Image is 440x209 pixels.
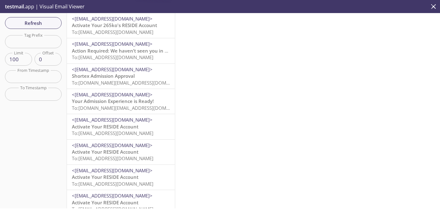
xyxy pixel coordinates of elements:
span: To: [EMAIL_ADDRESS][DOMAIN_NAME] [72,155,153,161]
span: Activate Your RESIDE Account [72,199,138,206]
span: Activate Your RESIDE Account [72,149,138,155]
div: <[EMAIL_ADDRESS][DOMAIN_NAME]>Your Admission Experience is Ready!To:[DOMAIN_NAME][EMAIL_ADDRESS][... [67,89,175,114]
span: To: [DOMAIN_NAME][EMAIL_ADDRESS][DOMAIN_NAME] [72,105,190,111]
span: <[EMAIL_ADDRESS][DOMAIN_NAME]> [72,167,152,174]
div: <[EMAIL_ADDRESS][DOMAIN_NAME]>Action Required: We haven’t seen you in your Reside account lately!... [67,38,175,63]
span: Activate Your RESIDE Account [72,123,138,130]
div: <[EMAIL_ADDRESS][DOMAIN_NAME]>Activate Your RESIDE AccountTo:[EMAIL_ADDRESS][DOMAIN_NAME] [67,114,175,139]
span: Activate Your RESIDE Account [72,174,138,180]
span: Activate Your 265ko's RESIDE Account [72,22,157,28]
span: <[EMAIL_ADDRESS][DOMAIN_NAME]> [72,16,152,22]
div: <[EMAIL_ADDRESS][DOMAIN_NAME]>Activate Your RESIDE AccountTo:[EMAIL_ADDRESS][DOMAIN_NAME] [67,165,175,190]
span: <[EMAIL_ADDRESS][DOMAIN_NAME]> [72,66,152,72]
div: <[EMAIL_ADDRESS][DOMAIN_NAME]>Activate Your RESIDE AccountTo:[EMAIL_ADDRESS][DOMAIN_NAME] [67,140,175,165]
span: To: [EMAIL_ADDRESS][DOMAIN_NAME] [72,181,153,187]
span: <[EMAIL_ADDRESS][DOMAIN_NAME]> [72,117,152,123]
button: Refresh [5,17,62,29]
span: To: [EMAIL_ADDRESS][DOMAIN_NAME] [72,54,153,60]
div: <[EMAIL_ADDRESS][DOMAIN_NAME]>Activate Your 265ko's RESIDE AccountTo:[EMAIL_ADDRESS][DOMAIN_NAME] [67,13,175,38]
span: <[EMAIL_ADDRESS][DOMAIN_NAME]> [72,142,152,148]
span: Shortex Admission Approval [72,73,135,79]
span: To: [DOMAIN_NAME][EMAIL_ADDRESS][DOMAIN_NAME] [72,80,190,86]
span: Action Required: We haven’t seen you in your Reside account lately! [72,48,225,54]
span: Your Admission Experience is Ready! [72,98,154,104]
span: To: [EMAIL_ADDRESS][DOMAIN_NAME] [72,29,153,35]
span: <[EMAIL_ADDRESS][DOMAIN_NAME]> [72,41,152,47]
span: <[EMAIL_ADDRESS][DOMAIN_NAME]> [72,193,152,199]
span: <[EMAIL_ADDRESS][DOMAIN_NAME]> [72,91,152,98]
span: Refresh [10,19,57,27]
div: <[EMAIL_ADDRESS][DOMAIN_NAME]>Shortex Admission ApprovalTo:[DOMAIN_NAME][EMAIL_ADDRESS][DOMAIN_NAME] [67,64,175,89]
span: testmail [5,3,24,10]
span: To: [EMAIL_ADDRESS][DOMAIN_NAME] [72,130,153,136]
